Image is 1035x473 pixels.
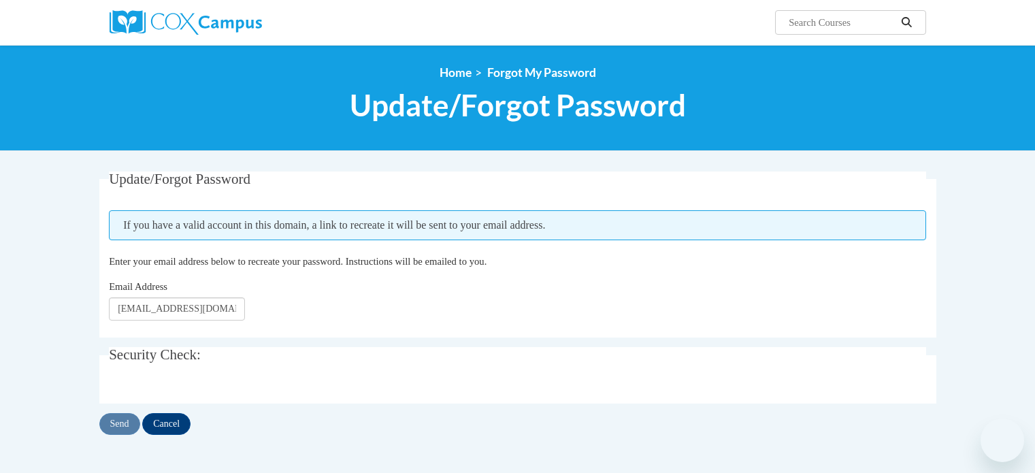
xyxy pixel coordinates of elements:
[110,10,262,35] img: Cox Campus
[981,419,1024,462] iframe: Button to launch messaging window
[110,10,368,35] a: Cox Campus
[440,65,472,80] a: Home
[487,65,596,80] span: Forgot My Password
[109,210,926,240] span: If you have a valid account in this domain, a link to recreate it will be sent to your email addr...
[787,14,896,31] input: Search Courses
[896,14,917,31] button: Search
[350,87,686,123] span: Update/Forgot Password
[109,297,245,321] input: Email
[109,171,250,187] span: Update/Forgot Password
[109,346,201,363] span: Security Check:
[109,281,167,292] span: Email Address
[109,256,487,267] span: Enter your email address below to recreate your password. Instructions will be emailed to you.
[142,413,191,435] input: Cancel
